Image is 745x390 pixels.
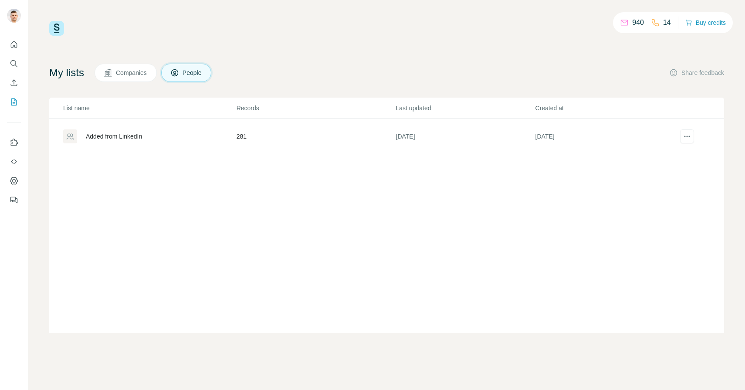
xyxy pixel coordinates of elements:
[7,56,21,71] button: Search
[49,21,64,36] img: Surfe Logo
[7,75,21,91] button: Enrich CSV
[7,37,21,52] button: Quick start
[663,17,671,28] p: 14
[7,135,21,150] button: Use Surfe on LinkedIn
[49,66,84,80] h4: My lists
[396,104,535,112] p: Last updated
[7,154,21,170] button: Use Surfe API
[86,132,142,141] div: Added from LinkedIn
[685,17,726,29] button: Buy credits
[7,9,21,23] img: Avatar
[680,129,694,143] button: actions
[7,192,21,208] button: Feedback
[63,104,236,112] p: List name
[396,119,535,154] td: [DATE]
[535,104,674,112] p: Created at
[116,68,148,77] span: Companies
[669,68,724,77] button: Share feedback
[7,94,21,110] button: My lists
[237,104,395,112] p: Records
[183,68,203,77] span: People
[632,17,644,28] p: 940
[535,119,674,154] td: [DATE]
[7,173,21,189] button: Dashboard
[236,119,396,154] td: 281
